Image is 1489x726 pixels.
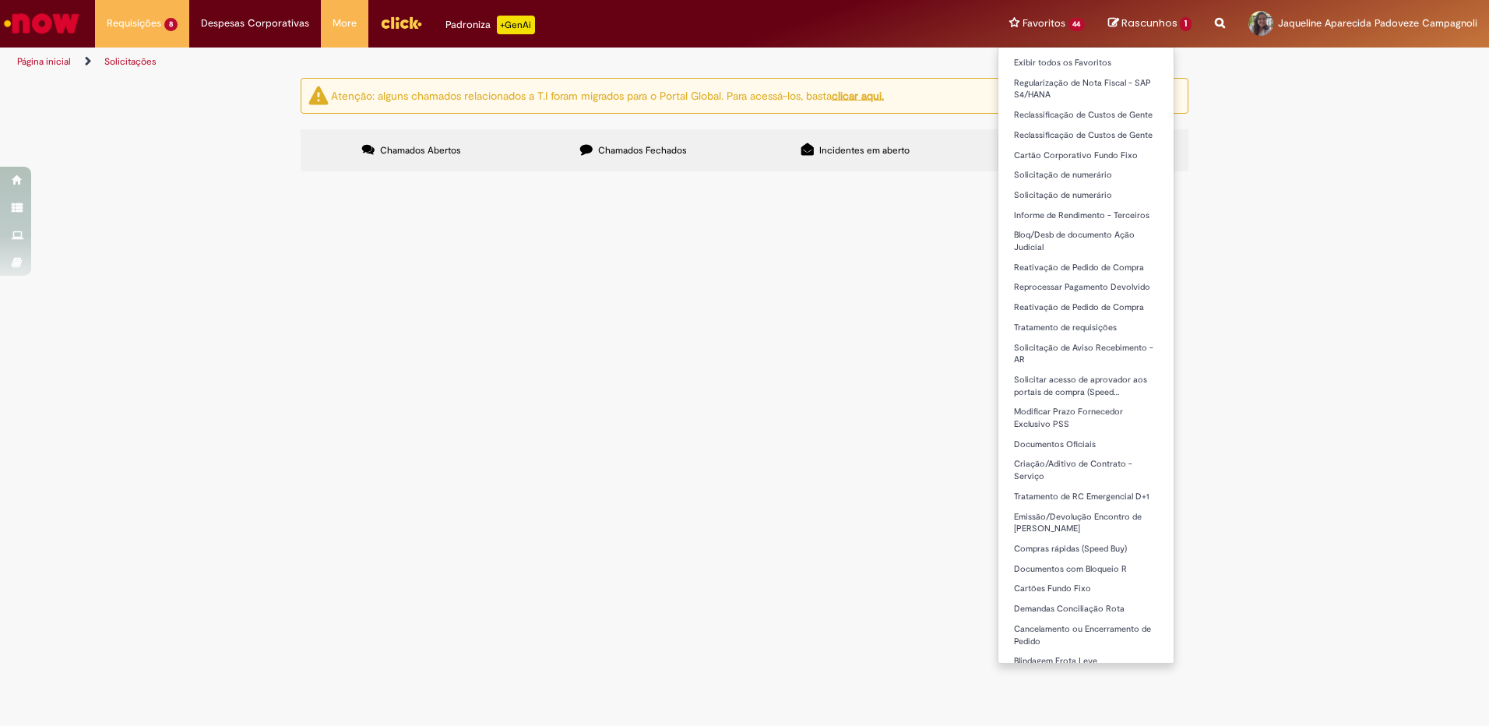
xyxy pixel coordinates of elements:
[998,147,1174,164] a: Cartão Corporativo Fundo Fixo
[998,107,1174,124] a: Reclassificação de Custos de Gente
[380,11,422,34] img: click_logo_yellow_360x200.png
[998,299,1174,316] a: Reativação de Pedido de Compra
[998,509,1174,537] a: Emissão/Devolução Encontro de [PERSON_NAME]
[201,16,309,31] span: Despesas Corporativas
[998,653,1174,670] a: Blindagem Frota Leve
[998,319,1174,337] a: Tratamento de requisições
[998,127,1174,144] a: Reclassificação de Custos de Gente
[998,340,1174,368] a: Solicitação de Aviso Recebimento - AR
[2,8,82,39] img: ServiceNow
[1121,16,1177,30] span: Rascunhos
[598,144,687,157] span: Chamados Fechados
[1108,16,1192,31] a: Rascunhos
[998,207,1174,224] a: Informe de Rendimento - Terceiros
[998,580,1174,597] a: Cartões Fundo Fixo
[998,167,1174,184] a: Solicitação de numerário
[104,55,157,68] a: Solicitações
[998,55,1174,72] a: Exibir todos os Favoritos
[998,436,1174,453] a: Documentos Oficiais
[998,227,1174,256] a: Bloq/Desb de documento Ação Judicial
[832,88,884,102] a: clicar aqui.
[998,456,1174,485] a: Criação/Aditivo de Contrato - Serviço
[445,16,535,34] div: Padroniza
[998,561,1174,578] a: Documentos com Bloqueio R
[998,372,1174,400] a: Solicitar acesso de aprovador aos portais de compra (Speed…
[998,404,1174,432] a: Modificar Prazo Fornecedor Exclusivo PSS
[333,16,357,31] span: More
[1278,16,1477,30] span: Jaqueline Aparecida Padoveze Campagnoli
[497,16,535,34] p: +GenAi
[12,48,981,76] ul: Trilhas de página
[998,621,1174,650] a: Cancelamento ou Encerramento de Pedido
[998,488,1174,506] a: Tratamento de RC Emergencial D+1
[164,18,178,31] span: 8
[1180,17,1192,31] span: 1
[998,47,1175,664] ul: Favoritos
[998,259,1174,277] a: Reativação de Pedido de Compra
[1068,18,1086,31] span: 44
[998,541,1174,558] a: Compras rápidas (Speed Buy)
[331,88,884,102] ng-bind-html: Atenção: alguns chamados relacionados a T.I foram migrados para o Portal Global. Para acessá-los,...
[17,55,71,68] a: Página inicial
[998,187,1174,204] a: Solicitação de numerário
[998,75,1174,104] a: Regularização de Nota Fiscal - SAP S4/HANA
[1023,16,1065,31] span: Favoritos
[998,601,1174,618] a: Demandas Conciliação Rota
[107,16,161,31] span: Requisições
[380,144,461,157] span: Chamados Abertos
[819,144,910,157] span: Incidentes em aberto
[998,279,1174,296] a: Reprocessar Pagamento Devolvido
